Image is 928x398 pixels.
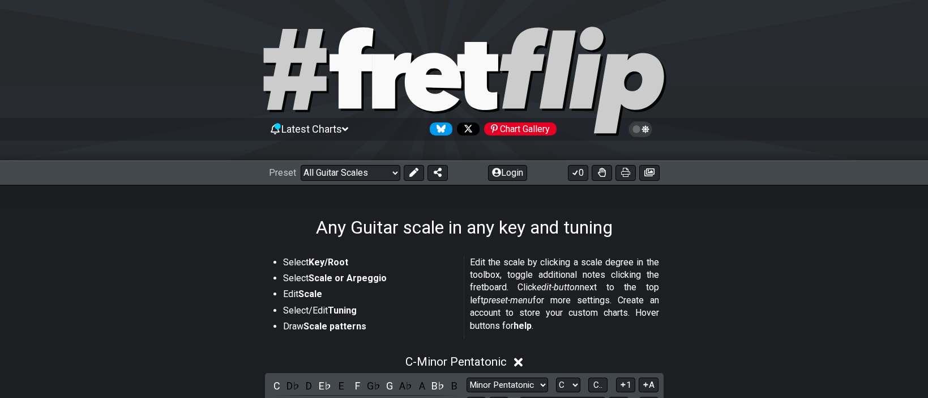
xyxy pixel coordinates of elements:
p: Edit the scale by clicking a scale degree in the toolbox, toggle additional notes clicking the fr... [470,256,659,332]
div: toggle pitch class [350,378,365,393]
h1: Any Guitar scale in any key and tuning [316,217,613,238]
div: Chart Gallery [484,122,557,136]
span: Toggle light / dark theme [634,124,647,134]
span: C - Minor Pentatonic [405,355,507,369]
div: toggle pitch class [318,378,332,393]
button: Edit Preset [404,165,424,181]
div: toggle pitch class [399,378,413,393]
div: toggle pitch class [414,378,429,393]
span: Preset [269,167,296,178]
button: Toggle Dexterity for all fretkits [592,165,612,181]
strong: Scale patterns [303,321,366,332]
li: Select [283,272,456,288]
span: Latest Charts [281,123,342,135]
div: toggle pitch class [366,378,381,393]
select: Scale [467,378,548,393]
a: Follow #fretflip at Bluesky [425,122,452,136]
select: Preset [301,165,400,181]
div: toggle pitch class [447,378,461,393]
div: toggle pitch class [285,378,300,393]
em: preset-menu [484,295,533,306]
a: #fretflip at Pinterest [480,122,557,136]
a: Follow #fretflip at X [452,122,480,136]
strong: Tuning [328,305,357,316]
strong: Scale [298,289,322,299]
div: toggle pitch class [302,378,317,393]
button: Print [615,165,636,181]
div: toggle pitch class [431,378,446,393]
strong: help [514,320,532,331]
em: edit-button [537,282,580,293]
div: toggle pitch class [334,378,349,393]
button: C.. [588,378,608,393]
strong: Key/Root [309,257,348,268]
div: toggle pitch class [382,378,397,393]
div: toggle pitch class [270,378,284,393]
li: Edit [283,288,456,304]
strong: Scale or Arpeggio [309,273,387,283]
button: A [639,378,658,393]
button: Login [488,165,527,181]
li: Select [283,256,456,272]
button: 1 [616,378,635,393]
span: C.. [593,380,602,390]
button: 0 [568,165,588,181]
li: Draw [283,320,456,336]
select: Tonic/Root [556,378,580,393]
button: Share Preset [427,165,448,181]
button: Create image [639,165,660,181]
li: Select/Edit [283,304,456,320]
